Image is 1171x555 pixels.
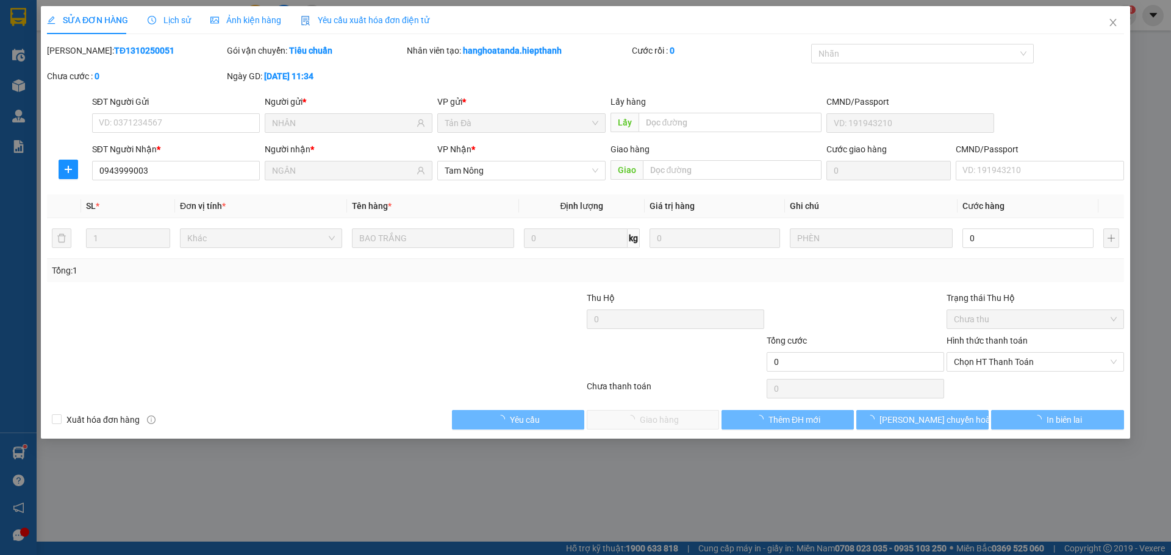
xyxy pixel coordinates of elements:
[866,415,879,423] span: loading
[227,69,404,83] div: Ngày GD:
[1033,415,1047,423] span: loading
[755,415,768,423] span: loading
[722,410,854,430] button: Thêm ĐH mới
[947,291,1124,305] div: Trạng thái Thu Hộ
[7,44,105,56] span: Hotline : 1900 633 622
[210,15,281,25] span: Ảnh kiện hàng
[59,160,78,179] button: plus
[272,164,414,177] input: Tên người nhận
[463,46,562,55] b: hanghoatanda.hiepthanh
[95,71,99,81] b: 0
[628,228,640,248] span: kg
[956,143,1123,156] div: CMND/Passport
[1096,6,1130,40] button: Close
[417,119,426,127] span: user
[147,415,156,424] span: info-circle
[611,160,643,180] span: Giao
[992,410,1124,430] button: In biên lai
[643,160,822,180] input: Dọc đường
[39,69,91,82] span: Tam Nông
[510,413,540,426] span: Yêu cầu
[47,44,224,57] div: [PERSON_NAME]:
[954,353,1117,371] span: Chọn HT Thanh Toán
[587,293,615,303] span: Thu Hộ
[265,143,432,156] div: Người nhận
[52,264,452,277] div: Tổng: 1
[1047,413,1082,426] span: In biên lai
[10,6,102,29] strong: CÔNG TY TNHH MTV VẬN TẢI
[826,95,994,108] div: CMND/Passport
[114,46,174,55] b: TĐ1310250051
[210,16,219,24] span: picture
[289,46,332,55] b: Tiêu chuẩn
[954,310,1117,328] span: Chưa thu
[438,95,606,108] div: VP gửi
[826,161,951,180] input: Cước giao hàng
[1103,228,1119,248] button: plus
[407,44,629,57] div: Nhân viên tạo:
[170,65,252,77] strong: VP Nhận :
[148,15,191,25] span: Lịch sử
[170,80,330,89] span: 026 Tản Đà - Lô E, P11, Q5 |
[826,144,887,154] label: Cước giao hàng
[62,413,145,426] span: Xuất hóa đơn hàng
[632,44,809,57] div: Cước rồi :
[52,228,71,248] button: delete
[86,201,96,211] span: SL
[187,229,335,247] span: Khác
[587,410,719,430] button: Giao hàng
[438,144,472,154] span: VP Nhận
[452,410,584,430] button: Yêu cầu
[264,71,313,81] b: [DATE] 11:34
[272,116,414,130] input: Tên người gửi
[59,164,77,174] span: plus
[148,16,156,24] span: clock-circle
[585,380,765,401] div: Chưa thanh toán
[4,70,91,82] strong: VP Gửi :
[1108,18,1118,27] span: close
[856,410,989,430] button: [PERSON_NAME] chuyển hoàn
[301,16,310,26] img: icon
[301,15,429,25] span: Yêu cầu xuất hóa đơn điện tử
[650,228,781,248] input: 0
[445,161,598,180] span: Tam Nông
[962,201,1004,211] span: Cước hàng
[767,336,807,345] span: Tổng cước
[611,97,646,107] span: Lấy hàng
[650,201,695,211] span: Giá trị hàng
[47,69,224,83] div: Chưa cước :
[639,113,822,132] input: Dọc đường
[27,31,85,43] strong: HIỆP THÀNH
[92,95,260,108] div: SĐT Người Gửi
[417,166,426,175] span: user
[445,114,598,132] span: Tản Đà
[611,113,639,132] span: Lấy
[352,201,392,211] span: Tên hàng
[47,16,56,24] span: edit
[496,415,510,423] span: loading
[92,143,260,156] div: SĐT Người Nhận
[560,201,604,211] span: Định lượng
[113,19,226,43] strong: BIÊN NHẬN
[790,228,953,248] input: Ghi Chú
[768,413,820,426] span: Thêm ĐH mới
[352,228,514,248] input: VD: Bàn, Ghế
[826,113,994,133] input: VD: 191943210
[227,44,404,57] div: Gói vận chuyển:
[670,46,675,55] b: 0
[611,144,650,154] span: Giao hàng
[879,413,995,426] span: [PERSON_NAME] chuyển hoàn
[786,194,958,218] th: Ghi chú
[4,84,156,102] span: Đường Tràm Chim, [GEOGRAPHIC_DATA], [GEOGRAPHIC_DATA] |
[265,95,432,108] div: Người gửi
[947,336,1028,345] label: Hình thức thanh toán
[180,201,226,211] span: Đơn vị tính
[47,15,128,25] span: SỬA ĐƠN HÀNG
